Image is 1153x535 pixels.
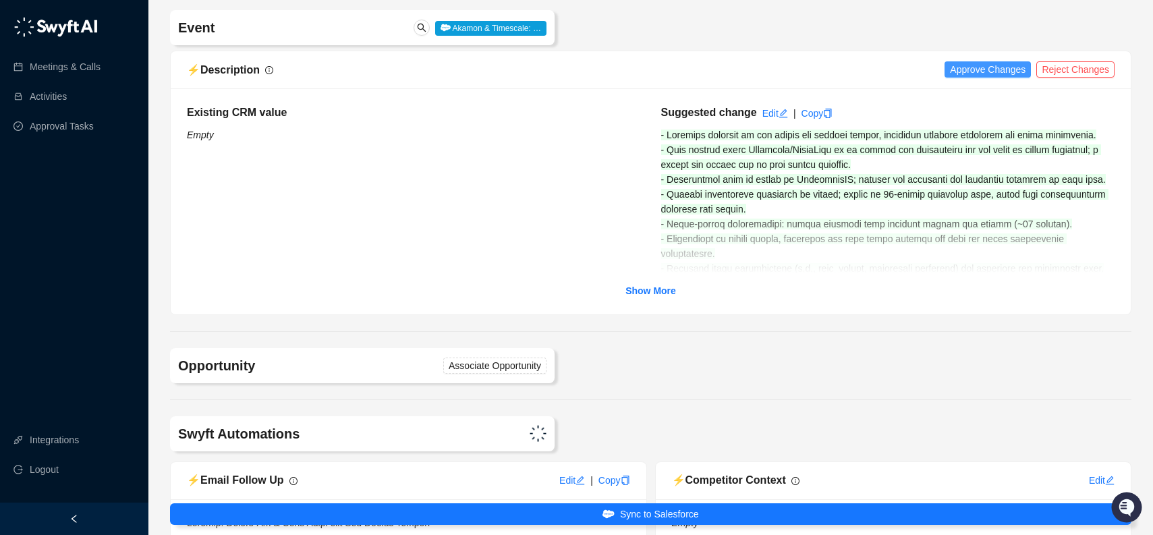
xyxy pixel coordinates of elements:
span: Approve Changes [950,62,1025,77]
span: Associate Opportunity [449,358,541,373]
i: Empty [187,130,214,140]
div: We're offline, we'll be back soon [46,136,176,146]
a: Approval Tasks [30,113,94,140]
button: Associate Opportunity [443,358,546,374]
a: Copy [802,108,833,119]
span: Reject Changes [1042,62,1109,77]
strong: Show More [625,285,676,296]
img: Swyft Logo [530,425,546,442]
span: edit [1105,476,1115,485]
div: Start new chat [46,122,221,136]
h2: How can we help? [13,76,246,97]
button: Start new chat [229,126,246,142]
a: Meetings & Calls [30,53,101,80]
span: info-circle [791,477,799,485]
h5: Existing CRM value [187,105,641,121]
div: | [590,473,593,488]
span: edit [575,476,585,485]
button: Sync to Salesforce [170,503,1131,525]
span: Logout [30,456,59,483]
a: Copy [598,475,630,486]
span: copy [621,476,630,485]
span: Akamon & Timescale: … [435,21,546,36]
a: Edit [559,475,585,486]
span: edit [779,109,788,118]
h4: Event [178,18,389,37]
span: copy [823,109,833,118]
iframe: Open customer support [1110,490,1146,527]
span: ⚡️ Description [187,64,260,76]
i: Empty [672,517,699,528]
h5: ⚡️ Email Follow Up [187,472,284,488]
img: logo-05li4sbe.png [13,17,98,37]
a: Edit [1089,475,1115,486]
span: search [417,23,426,32]
a: Edit [762,108,788,119]
span: info-circle [289,477,298,485]
a: 📚Docs [8,184,55,208]
a: 📶Status [55,184,109,208]
div: 📶 [61,190,72,201]
span: logout [13,465,23,474]
div: 📚 [13,190,24,201]
a: Integrations [30,426,79,453]
h4: Opportunity [178,356,389,375]
span: Sync to Salesforce [620,507,699,522]
img: Swyft AI [13,13,40,40]
span: info-circle [265,66,273,74]
span: Status [74,189,104,202]
div: | [793,106,796,121]
a: Activities [30,83,67,110]
h4: Swyft Automations [178,424,389,443]
a: Akamon & Timescale: … [435,22,546,33]
p: Welcome 👋 [13,54,246,76]
h5: ⚡️ Competitor Context [672,472,786,488]
span: left [69,514,79,524]
a: Powered byPylon [95,221,163,232]
img: 5124521997842_fc6d7dfcefe973c2e489_88.png [13,122,38,146]
button: Approve Changes [945,61,1031,78]
span: Pylon [134,222,163,232]
h5: Suggested change [661,105,757,121]
span: Docs [27,189,50,202]
button: Reject Changes [1036,61,1115,78]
